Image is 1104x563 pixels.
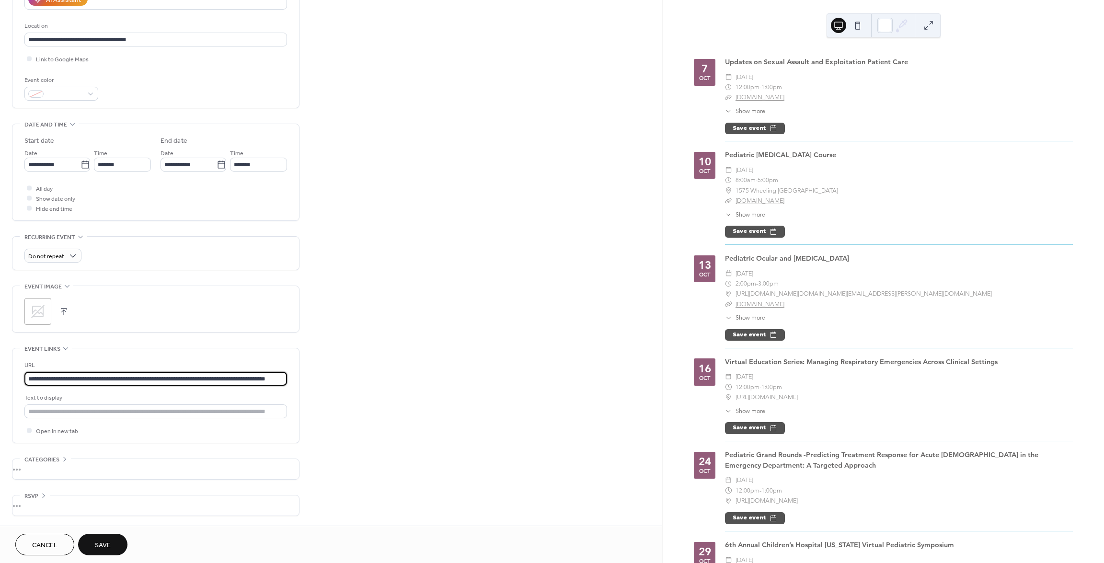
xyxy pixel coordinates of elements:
button: Save event [725,422,785,434]
span: 12:00pm [736,382,759,392]
span: Event image [24,282,62,292]
div: ​ [725,278,732,288]
div: Event color [24,75,96,85]
div: ​ [725,475,732,485]
div: ​ [725,92,732,102]
span: - [759,382,761,392]
div: ​ [725,371,732,381]
div: URL [24,360,285,370]
div: Oct [699,376,710,381]
span: Show more [736,210,765,219]
div: ​ [725,82,732,92]
button: ​Show more [725,210,765,219]
span: Open in new tab [36,426,78,437]
a: Pediatric [MEDICAL_DATA] Course [725,150,836,159]
div: End date [161,136,187,146]
span: 5:00pm [758,175,778,185]
div: Pediatric Grand Rounds -Predicting Treatment Response for Acute [DEMOGRAPHIC_DATA] in the Emergen... [725,450,1073,471]
span: 12:00pm [736,485,759,495]
div: 29 [699,546,711,557]
div: ​ [725,195,732,206]
span: Date and time [24,120,67,130]
button: Save event [725,123,785,134]
div: ​ [725,407,732,416]
span: - [756,278,758,288]
span: Cancel [32,540,57,551]
button: ​Show more [725,107,765,116]
span: Time [94,149,107,159]
span: Show more [736,407,765,416]
div: ; [24,298,51,325]
span: RSVP [24,491,38,501]
span: Show date only [36,194,75,204]
div: Oct [699,272,710,277]
span: 1:00pm [761,82,782,92]
div: Location [24,21,285,31]
span: 12:00pm [736,82,759,92]
button: Save event [725,226,785,237]
span: Time [230,149,243,159]
span: 8:00am [736,175,756,185]
span: [DATE] [736,371,753,381]
div: ​ [725,495,732,506]
div: 7 [701,63,708,74]
div: ​ [725,382,732,392]
div: ​ [725,107,732,116]
a: [DOMAIN_NAME] [736,93,784,101]
span: Hide end time [36,204,72,214]
div: ​ [725,485,732,495]
span: Link to Google Maps [36,55,89,65]
span: [DATE] [736,165,753,175]
span: Save [95,540,111,551]
span: [URL][DOMAIN_NAME] [736,392,798,402]
span: 2:00pm [736,278,756,288]
div: Oct [699,469,710,474]
div: ••• [12,459,299,479]
a: Pediatric Ocular and [MEDICAL_DATA] [725,254,849,263]
span: [DATE] [736,268,753,278]
button: Save event [725,329,785,341]
div: 13 [699,260,711,271]
button: Save event [725,512,785,524]
div: Text to display [24,393,285,403]
span: Event links [24,344,60,354]
div: ​ [725,268,732,278]
span: All day [36,184,53,194]
a: [DOMAIN_NAME] [736,197,784,204]
div: Oct [699,76,710,81]
span: [URL][DOMAIN_NAME][DOMAIN_NAME][EMAIL_ADDRESS][PERSON_NAME][DOMAIN_NAME] [736,288,992,299]
span: [DATE] [736,475,753,485]
button: ​Show more [725,313,765,322]
a: [DOMAIN_NAME] [736,300,784,308]
span: 3:00pm [758,278,779,288]
div: 24 [699,456,711,467]
span: Date [24,149,37,159]
div: 16 [699,363,711,374]
div: Start date [24,136,54,146]
div: ​ [725,313,732,322]
button: Cancel [15,534,74,555]
button: ​Show more [725,407,765,416]
span: - [756,175,758,185]
div: ​ [725,392,732,402]
div: 10 [699,156,711,167]
div: Virtual Education Series: Managing Respiratory Emergencies Across Clinical Settings [725,357,1073,368]
span: Show more [736,313,765,322]
div: ​ [725,165,732,175]
div: ​ [725,288,732,299]
div: ​ [725,175,732,185]
span: [URL][DOMAIN_NAME] [736,495,798,506]
span: - [759,485,761,495]
span: 1:00pm [761,382,782,392]
span: Recurring event [24,232,75,242]
span: Categories [24,455,59,465]
span: Show more [736,107,765,116]
span: 1575 Wheeling [GEOGRAPHIC_DATA] [736,185,838,195]
div: Oct [699,169,710,174]
span: Do not repeat [28,251,64,262]
div: ​ [725,299,732,309]
div: ​ [725,185,732,195]
a: 6th Annual Children’s Hospital [US_STATE] Virtual Pediatric Symposium [725,540,954,549]
div: ​ [725,210,732,219]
